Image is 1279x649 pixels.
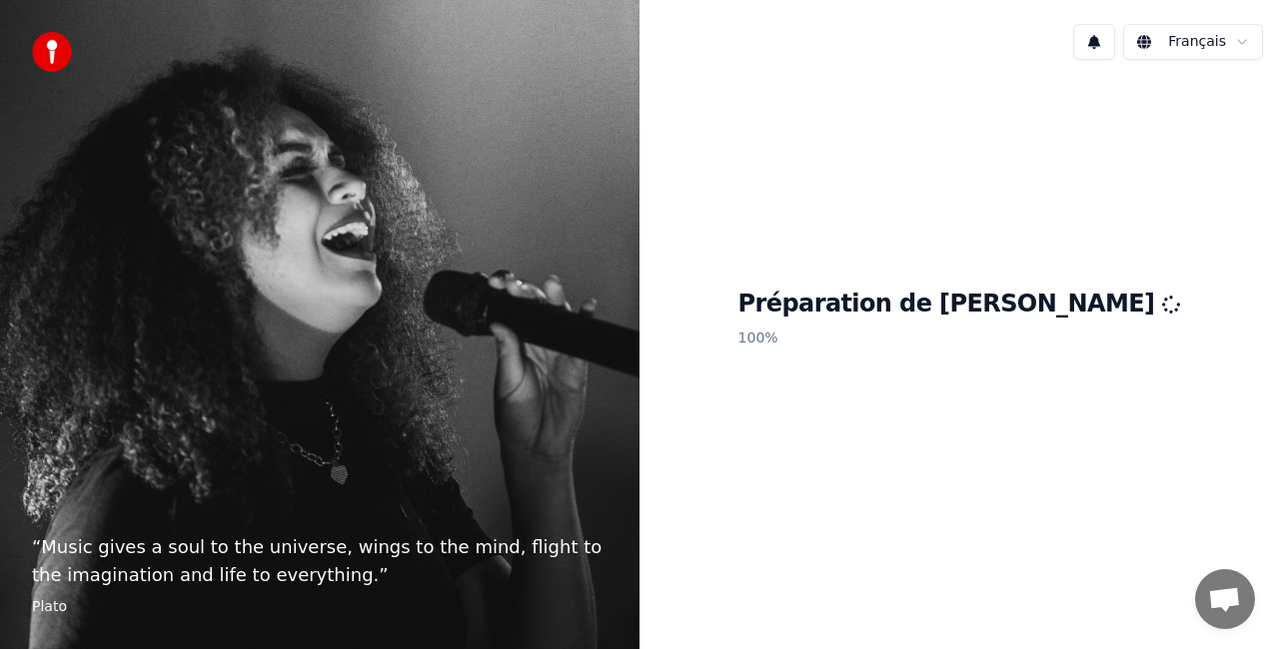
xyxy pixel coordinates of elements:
[1195,569,1255,629] a: Ouvrir le chat
[32,32,72,72] img: youka
[738,289,1181,321] h1: Préparation de [PERSON_NAME]
[738,321,1181,356] p: 100 %
[32,533,608,589] p: “ Music gives a soul to the universe, wings to the mind, flight to the imagination and life to ev...
[32,597,608,617] footer: Plato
